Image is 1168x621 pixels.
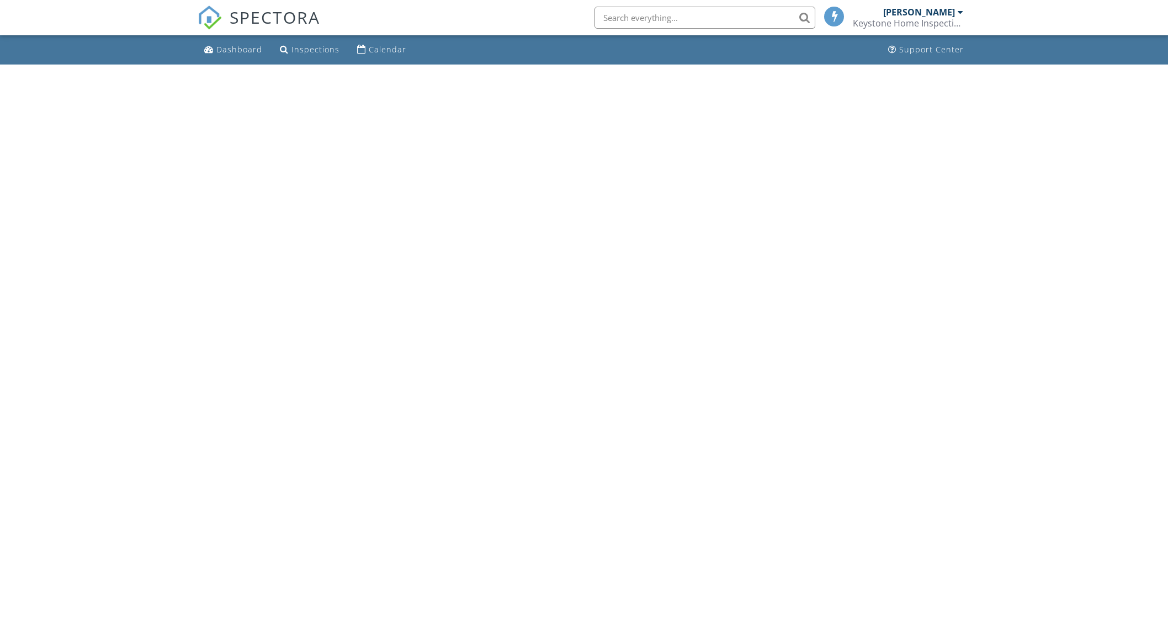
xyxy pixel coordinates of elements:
[198,6,222,30] img: The Best Home Inspection Software - Spectora
[853,18,963,29] div: Keystone Home Inspections-MA
[353,40,411,60] a: Calendar
[216,44,262,55] div: Dashboard
[275,40,344,60] a: Inspections
[883,7,955,18] div: [PERSON_NAME]
[369,44,406,55] div: Calendar
[594,7,815,29] input: Search everything...
[884,40,968,60] a: Support Center
[230,6,320,29] span: SPECTORA
[899,44,964,55] div: Support Center
[291,44,339,55] div: Inspections
[198,15,320,38] a: SPECTORA
[200,40,267,60] a: Dashboard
